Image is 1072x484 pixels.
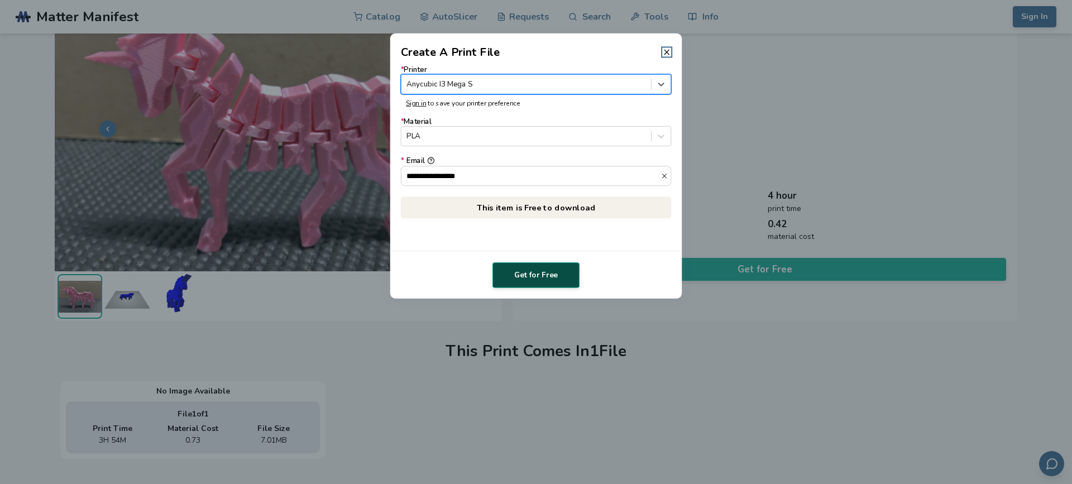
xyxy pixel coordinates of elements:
[406,99,666,107] p: to save your printer preference
[401,197,672,218] p: This item is Free to download
[401,166,661,185] input: *Email
[401,65,672,94] label: Printer
[661,172,671,179] button: *Email
[406,132,409,141] input: *MaterialPLA
[401,44,500,60] h2: Create A Print File
[492,262,580,288] button: Get for Free
[401,157,672,165] div: Email
[401,118,672,146] label: Material
[406,98,426,107] a: Sign in
[427,157,434,164] button: *Email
